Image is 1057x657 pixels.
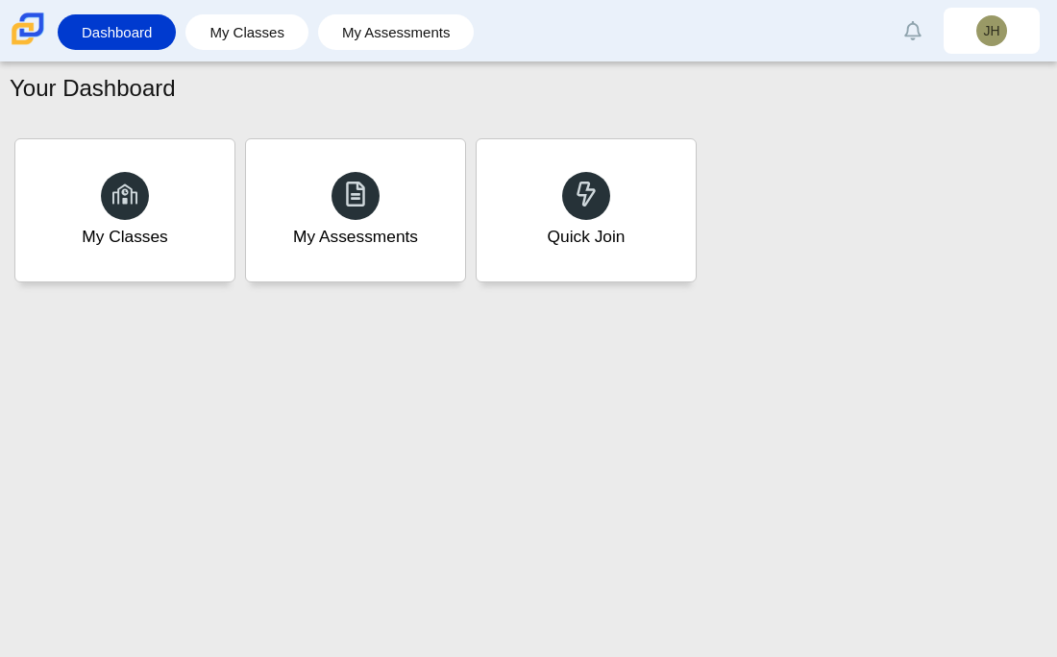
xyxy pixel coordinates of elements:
[944,8,1040,54] a: JH
[8,36,48,52] a: Carmen School of Science & Technology
[82,225,168,249] div: My Classes
[983,24,999,37] span: JH
[67,14,166,50] a: Dashboard
[548,225,626,249] div: Quick Join
[476,138,697,282] a: Quick Join
[195,14,299,50] a: My Classes
[328,14,465,50] a: My Assessments
[892,10,934,52] a: Alerts
[293,225,418,249] div: My Assessments
[14,138,235,282] a: My Classes
[8,9,48,49] img: Carmen School of Science & Technology
[10,72,176,105] h1: Your Dashboard
[245,138,466,282] a: My Assessments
